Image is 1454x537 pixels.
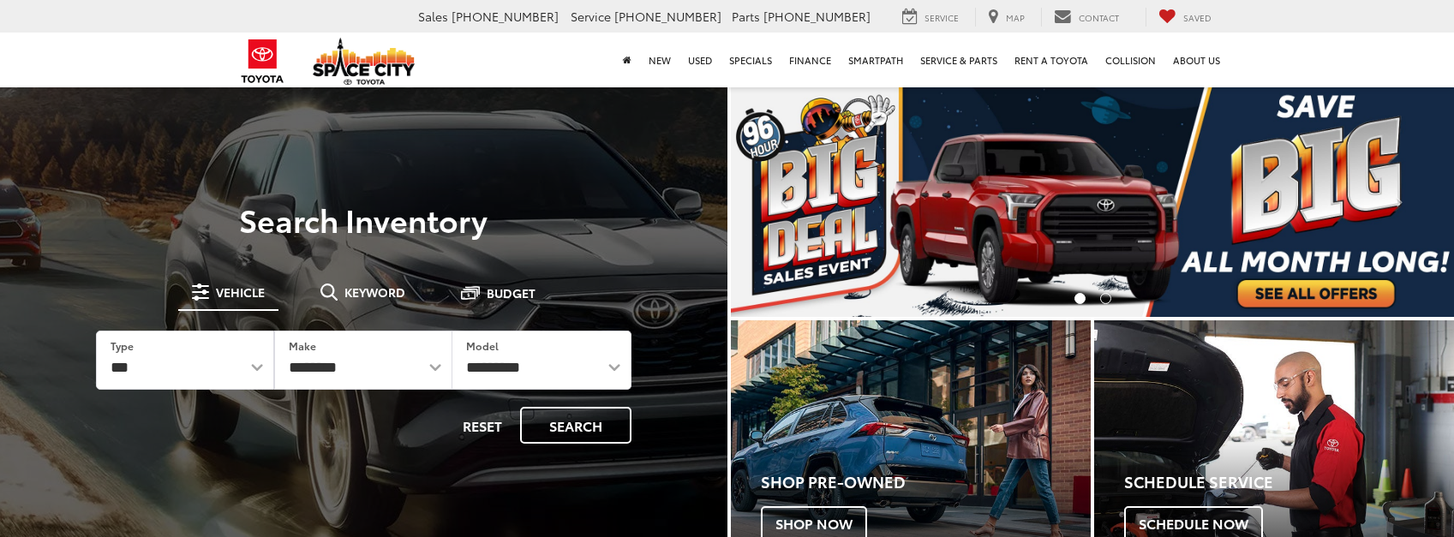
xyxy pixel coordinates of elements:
[732,8,760,25] span: Parts
[230,33,295,89] img: Toyota
[1006,11,1025,24] span: Map
[571,8,611,25] span: Service
[721,33,781,87] a: Specials
[111,338,134,353] label: Type
[466,338,499,353] label: Model
[912,33,1006,87] a: Service & Parts
[418,8,448,25] span: Sales
[520,407,631,444] button: Search
[640,33,679,87] a: New
[289,338,316,353] label: Make
[763,8,871,25] span: [PHONE_NUMBER]
[1183,11,1212,24] span: Saved
[1146,8,1224,27] a: My Saved Vehicles
[761,474,1091,491] h4: Shop Pre-Owned
[1345,120,1454,283] button: Click to view next picture.
[1164,33,1229,87] a: About Us
[216,286,265,298] span: Vehicle
[344,286,405,298] span: Keyword
[1079,11,1119,24] span: Contact
[1124,474,1454,491] h4: Schedule Service
[313,38,416,85] img: Space City Toyota
[614,8,721,25] span: [PHONE_NUMBER]
[924,11,959,24] span: Service
[487,287,536,299] span: Budget
[975,8,1038,27] a: Map
[840,33,912,87] a: SmartPath
[448,407,517,444] button: Reset
[452,8,559,25] span: [PHONE_NUMBER]
[1097,33,1164,87] a: Collision
[614,33,640,87] a: Home
[1041,8,1132,27] a: Contact
[1100,293,1111,304] li: Go to slide number 2.
[679,33,721,87] a: Used
[731,120,840,283] button: Click to view previous picture.
[1006,33,1097,87] a: Rent a Toyota
[781,33,840,87] a: Finance
[889,8,972,27] a: Service
[72,202,655,236] h3: Search Inventory
[1074,293,1086,304] li: Go to slide number 1.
